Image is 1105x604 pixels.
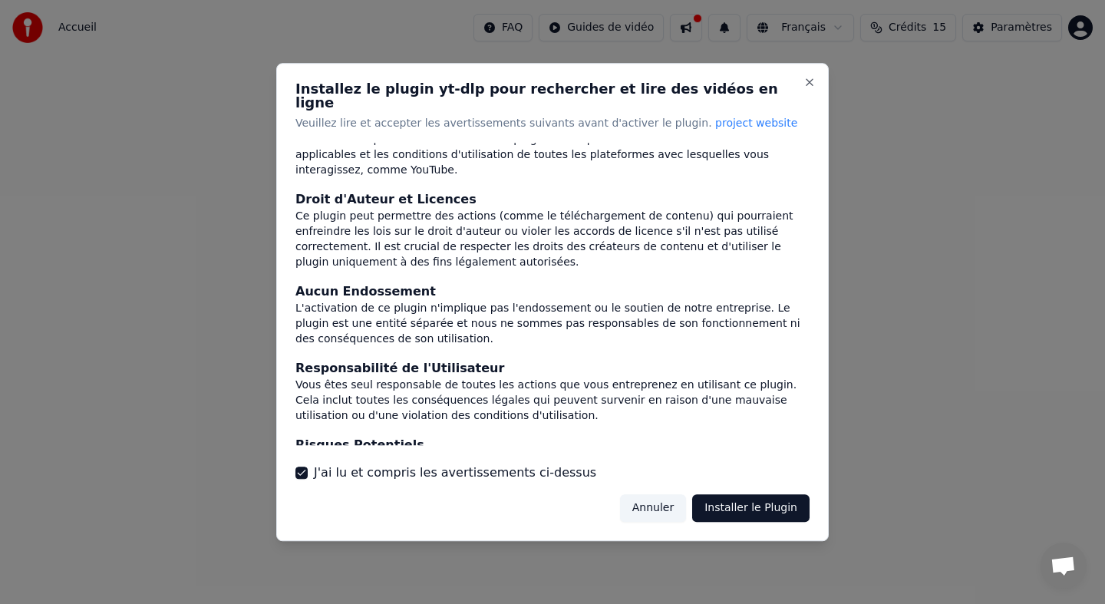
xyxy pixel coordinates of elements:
[295,360,810,378] div: Responsabilité de l'Utilisateur
[295,210,810,271] div: Ce plugin peut permettre des actions (comme le téléchargement de contenu) qui pourraient enfreind...
[715,117,797,129] span: project website
[295,302,810,348] div: L'activation de ce plugin n'implique pas l'endossement ou le soutien de notre entreprise. Le plug...
[692,494,810,522] button: Installer le Plugin
[295,283,810,302] div: Aucun Endossement
[314,464,596,482] label: J'ai lu et compris les avertissements ci-dessus
[620,494,686,522] button: Annuler
[295,437,810,455] div: Risques Potentiels
[295,82,810,110] h2: Installez le plugin yt-dlp pour rechercher et lire des vidéos en ligne
[295,133,810,179] div: Assurez-vous que votre utilisation de ce plugin est en pleine conformité avec toutes les lois app...
[295,191,810,210] div: Droit d'Auteur et Licences
[295,378,810,424] div: Vous êtes seul responsable de toutes les actions que vous entreprenez en utilisant ce plugin. Cel...
[295,116,810,131] p: Veuillez lire et accepter les avertissements suivants avant d'activer le plugin.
